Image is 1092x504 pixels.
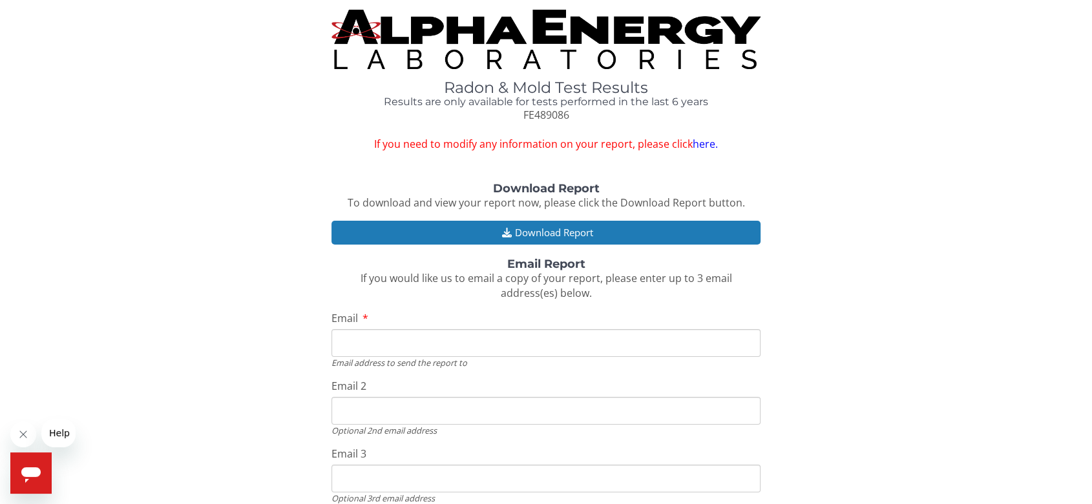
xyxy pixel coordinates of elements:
h4: Results are only available for tests performed in the last 6 years [331,96,761,108]
button: Download Report [331,221,761,245]
iframe: Button to launch messaging window [10,452,52,494]
h1: Radon & Mold Test Results [331,79,761,96]
a: here. [693,137,718,151]
div: Optional 3rd email address [331,492,761,504]
span: Email 2 [331,379,366,393]
span: FE489086 [523,108,569,122]
div: Email address to send the report to [331,357,761,368]
strong: Download Report [493,181,600,196]
span: To download and view your report now, please click the Download Report button. [348,196,745,210]
span: Email [331,311,358,325]
span: Email 3 [331,447,366,461]
strong: Email Report [507,257,585,271]
span: If you need to modify any information on your report, please click [331,137,761,152]
iframe: Message from company [41,419,76,447]
span: If you would like us to email a copy of your report, please enter up to 3 email address(es) below. [361,271,732,300]
iframe: Close message [10,421,36,447]
img: TightCrop.jpg [331,10,761,69]
div: Optional 2nd email address [331,425,761,436]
